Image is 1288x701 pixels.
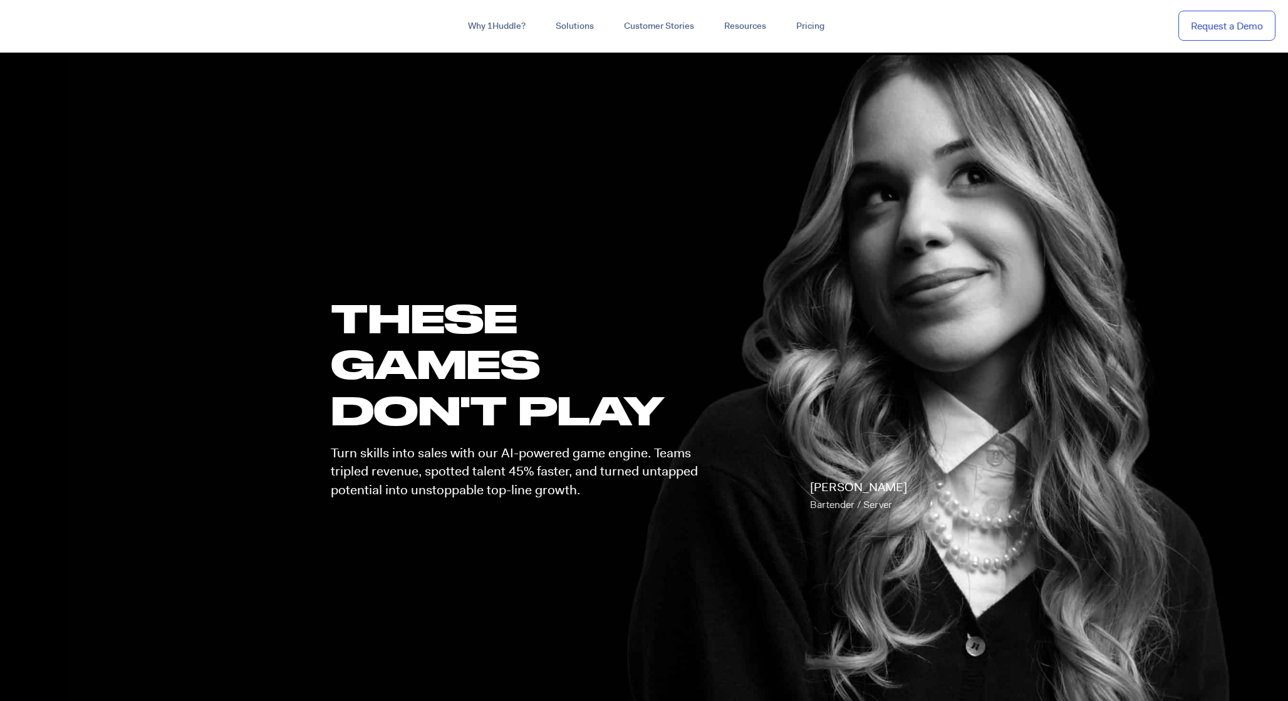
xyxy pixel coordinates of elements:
[453,15,541,38] a: Why 1Huddle?
[781,15,839,38] a: Pricing
[13,14,102,38] img: ...
[331,444,709,499] p: Turn skills into sales with our AI-powered game engine. Teams tripled revenue, spotted talent 45%...
[609,15,709,38] a: Customer Stories
[541,15,609,38] a: Solutions
[1178,11,1275,41] a: Request a Demo
[810,479,907,514] p: [PERSON_NAME]
[331,295,709,433] h1: these GAMES DON'T PLAY
[810,498,892,511] span: Bartender / Server
[709,15,781,38] a: Resources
